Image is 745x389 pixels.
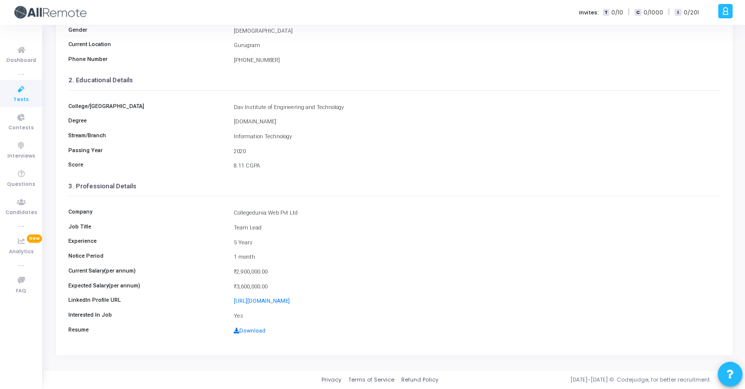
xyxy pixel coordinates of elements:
[63,268,229,274] h6: Current Salary(per annum)
[229,118,725,126] div: [DOMAIN_NAME]
[63,132,229,139] h6: Stream/Branch
[579,8,599,17] label: Invites:
[603,9,609,16] span: T
[628,7,630,17] span: |
[229,148,725,156] div: 2020
[13,96,29,104] span: Tests
[63,162,229,168] h6: Score
[675,9,681,16] span: I
[68,182,720,190] h3: 3. Professional Details
[63,253,229,259] h6: Notice Period
[63,147,229,154] h6: Passing Year
[7,180,35,189] span: Questions
[9,248,34,256] span: Analytics
[63,238,229,244] h6: Experience
[63,117,229,124] h6: Degree
[63,209,229,215] h6: Company
[6,56,36,65] span: Dashboard
[321,376,341,384] a: Privacy
[63,41,229,48] h6: Current Location
[229,209,725,218] div: Collegedunia Web Pvt Ltd
[7,152,35,161] span: Interviews
[348,376,394,384] a: Terms of Service
[229,27,725,36] div: [DEMOGRAPHIC_DATA]
[16,287,26,295] span: FAQ
[611,8,623,17] span: 0/10
[63,312,229,318] h6: Interested In Job
[63,297,229,303] h6: LinkedIn Profile URL
[63,327,229,333] h6: Resume
[27,234,42,243] span: New
[68,76,720,84] h3: 2. Educational Details
[229,268,725,277] div: ₹2,900,000.00
[684,8,699,17] span: 0/201
[229,283,725,291] div: ₹3,600,000.00
[229,133,725,141] div: Information Technology
[229,224,725,232] div: Team Lead
[229,162,725,170] div: 8.11 CGPA
[229,239,725,247] div: 5 Years
[635,9,641,16] span: C
[401,376,438,384] a: Refund Policy
[438,376,733,384] div: [DATE]-[DATE] © Codejudge, for better recruitment.
[229,104,725,112] div: Dav Institute of Engineering and Technology
[63,103,229,110] h6: College/[GEOGRAPHIC_DATA]
[229,312,725,321] div: Yes
[229,42,725,50] div: Gurugram
[12,2,87,22] img: logo
[229,253,725,262] div: 1 month
[8,124,34,132] span: Contests
[63,282,229,289] h6: Expected Salary(per annum)
[234,298,290,304] a: [URL][DOMAIN_NAME]
[229,56,725,65] div: [PHONE_NUMBER]
[668,7,670,17] span: |
[643,8,663,17] span: 0/1000
[63,223,229,230] h6: Job Title
[63,27,229,33] h6: Gender
[234,328,266,334] a: Download
[63,56,229,62] h6: Phone Number
[5,209,37,217] span: Candidates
